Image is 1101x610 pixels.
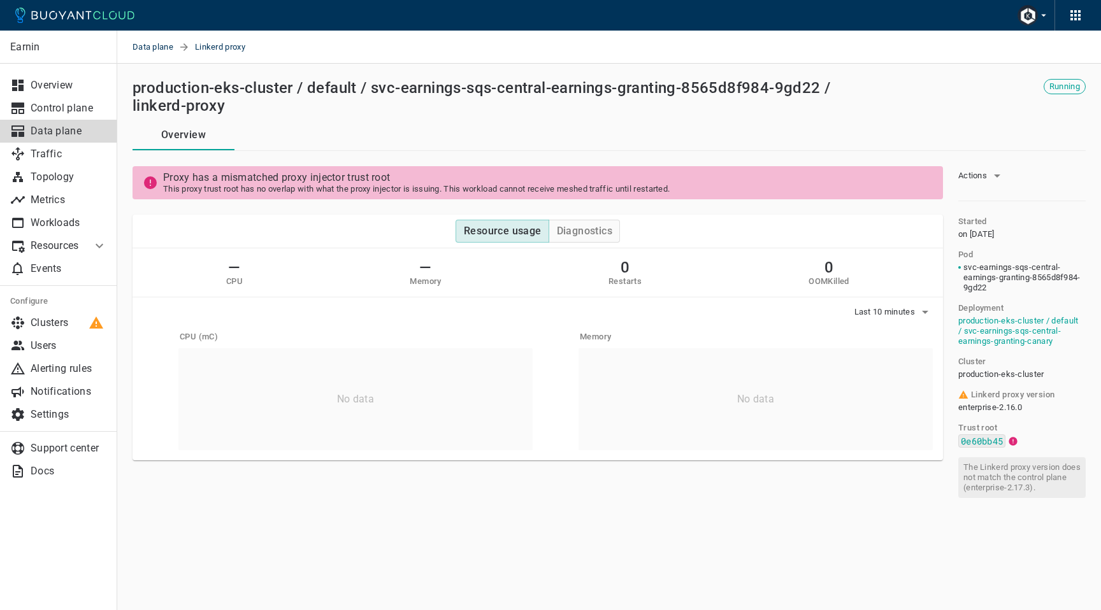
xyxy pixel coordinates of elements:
[31,171,107,183] p: Topology
[133,120,234,150] button: Overview
[464,225,542,238] h4: Resource usage
[31,125,107,138] p: Data plane
[958,229,995,239] relative-time: on [DATE]
[608,259,642,276] h2: 0
[958,250,973,260] h5: Pod
[809,276,849,287] h5: OOMKilled
[854,302,933,322] button: Last 10 minutes
[963,262,1083,293] span: svc-earnings-sqs-central-earnings-granting-8565d8f984-9gd22
[31,465,107,478] p: Docs
[31,385,107,398] p: Notifications
[31,316,107,329] p: Clusters
[580,332,933,342] h5: Memory
[958,369,1044,379] span: production-eks-cluster
[337,393,374,406] p: No data
[971,390,1054,400] h5: Linkerd proxy version
[31,408,107,421] p: Settings
[133,79,879,115] h2: production-eks-cluster / default / svc-earnings-sqs-central-earnings-granting-8565d8f984-9gd22 / ...
[958,402,1022,413] span: enterprise-2.16.0
[456,220,549,243] button: Resource usage
[31,262,107,275] p: Events
[410,259,441,276] h2: —
[958,166,1005,185] button: Actions
[958,216,987,227] h5: Started
[958,316,1079,346] a: production-eks-cluster / default / svc-earnings-sqs-central-earnings-granting-canary
[410,276,441,287] h5: Memory
[958,434,1005,448] code: 0e60bb45
[195,31,261,64] span: Linkerd proxy
[1018,5,1038,25] img: Robb Foster
[31,239,82,252] p: Resources
[31,194,107,206] p: Metrics
[226,276,243,287] h5: CPU
[10,41,106,53] p: Earnin
[133,31,178,64] a: Data plane
[180,332,533,342] h5: CPU (mC)
[163,184,938,194] span: This proxy trust root has no overlap with what the proxy injector is issuing. This workload canno...
[31,339,107,352] p: Users
[854,307,918,317] span: Last 10 minutes
[31,148,107,160] p: Traffic
[958,229,995,239] span: Thu, 24 Oct 2024 04:20:29 UTC
[958,457,1086,498] span: The Linkerd proxy version does not match the control plane (enterprise-2.17.3).
[31,442,107,455] p: Support center
[549,220,620,243] button: Diagnostics
[958,171,989,181] span: Actions
[608,276,642,287] h5: Restarts
[31,362,107,375] p: Alerting rules
[10,296,107,306] h5: Configure
[958,357,986,367] h5: Cluster
[1044,82,1085,92] span: Running
[737,393,774,406] p: No data
[31,102,107,115] p: Control plane
[809,259,849,276] h2: 0
[958,423,997,433] h5: Trust root
[31,216,107,229] p: Workloads
[163,171,938,184] p: Proxy has a mismatched proxy injector trust root
[557,225,612,238] h4: Diagnostics
[226,259,243,276] h2: —
[31,79,107,92] p: Overview
[958,303,1004,313] h5: Deployment
[1008,436,1018,446] svg: Certificate expired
